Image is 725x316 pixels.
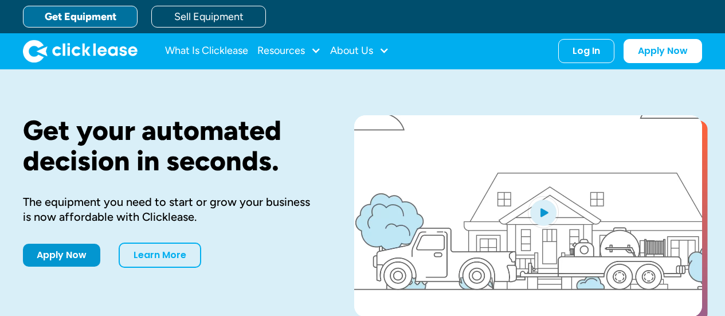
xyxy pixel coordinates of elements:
[573,45,600,57] div: Log In
[23,40,138,63] img: Clicklease logo
[165,40,248,63] a: What Is Clicklease
[528,196,559,228] img: Blue play button logo on a light blue circular background
[23,194,318,224] div: The equipment you need to start or grow your business is now affordable with Clicklease.
[23,6,138,28] a: Get Equipment
[151,6,266,28] a: Sell Equipment
[23,40,138,63] a: home
[624,39,702,63] a: Apply Now
[257,40,321,63] div: Resources
[119,243,201,268] a: Learn More
[330,40,389,63] div: About Us
[23,244,100,267] a: Apply Now
[23,115,318,176] h1: Get your automated decision in seconds.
